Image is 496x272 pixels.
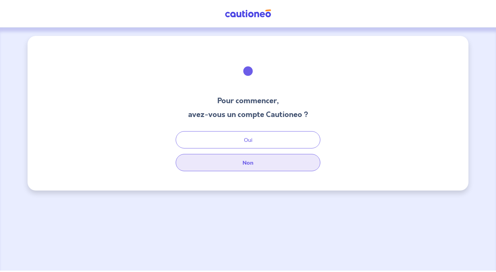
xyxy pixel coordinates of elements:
h3: Pour commencer, [188,95,308,106]
img: Cautioneo [222,9,274,18]
img: illu_welcome.svg [229,52,267,90]
button: Oui [176,131,320,148]
h3: avez-vous un compte Cautioneo ? [188,109,308,120]
button: Non [176,154,320,171]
